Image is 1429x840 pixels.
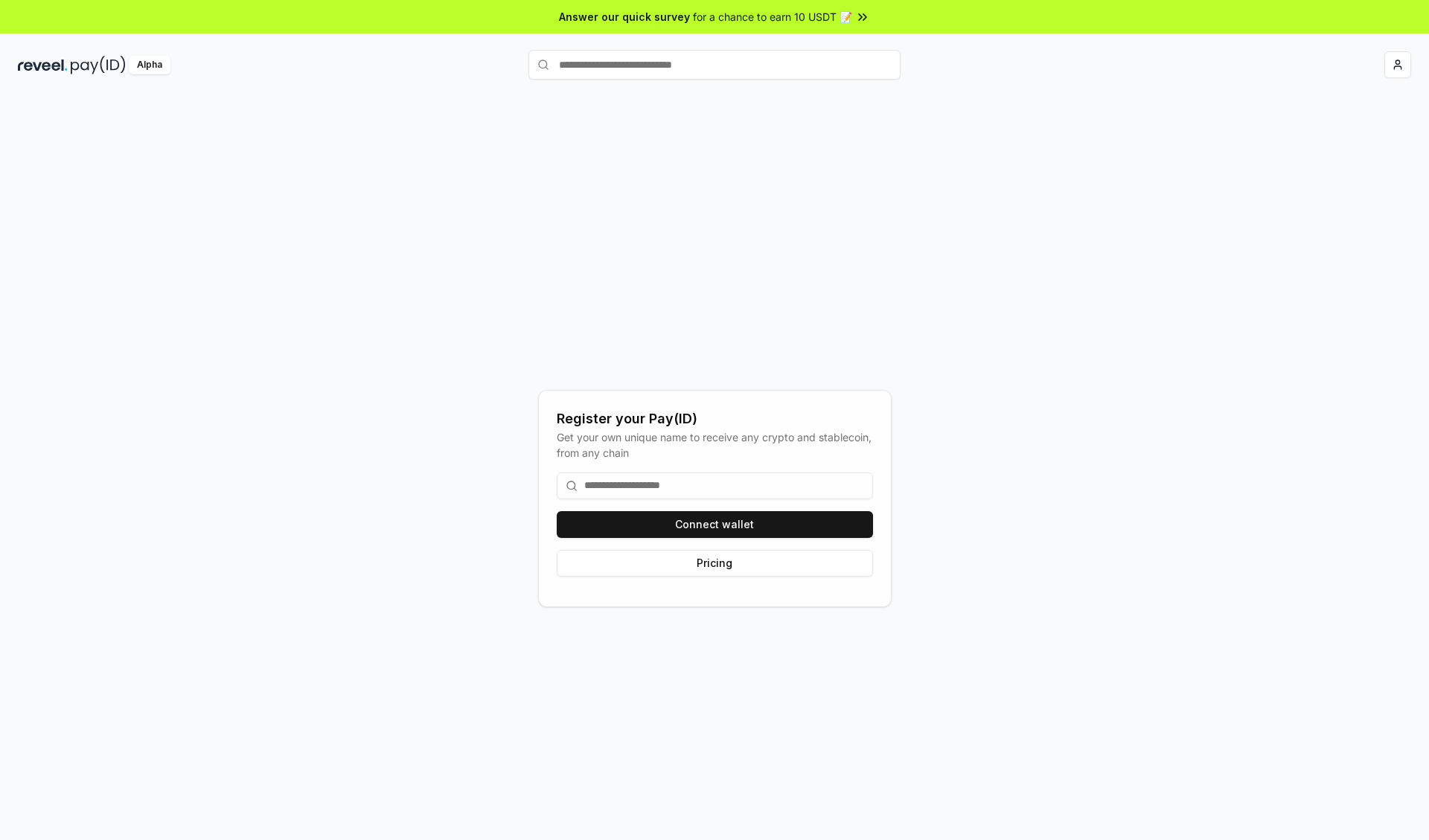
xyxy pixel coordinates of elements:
span: for a chance to earn 10 USDT 📝 [693,9,852,25]
button: Pricing [557,550,873,577]
button: Connect wallet [557,511,873,538]
div: Register your Pay(ID) [557,408,873,429]
span: Answer our quick survey [559,9,690,25]
img: reveel_dark [18,56,68,74]
img: pay_id [71,56,126,74]
div: Get your own unique name to receive any crypto and stablecoin, from any chain [557,429,873,461]
div: Alpha [129,56,170,74]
